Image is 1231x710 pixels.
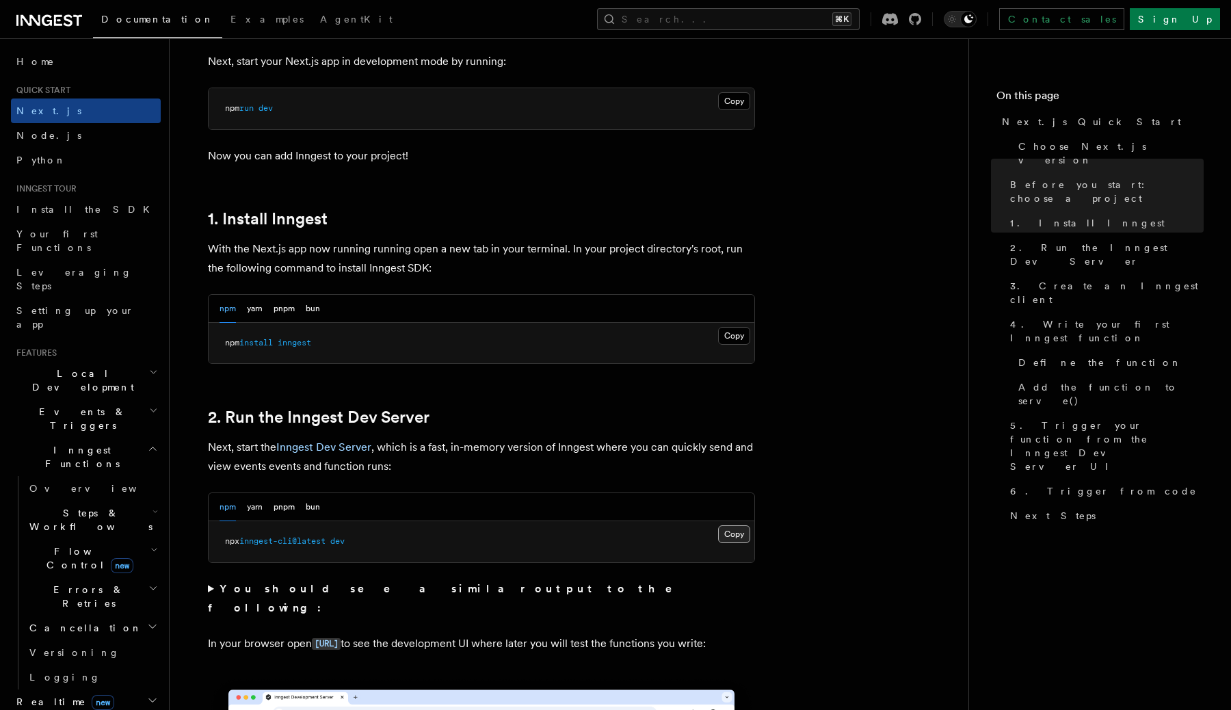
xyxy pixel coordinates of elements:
button: npm [220,295,236,323]
span: install [239,338,273,347]
p: In your browser open to see the development UI where later you will test the functions you write: [208,634,755,654]
span: Next.js [16,105,81,116]
button: Events & Triggers [11,399,161,438]
summary: You should see a similar output to the following: [208,579,755,618]
span: Next.js Quick Start [1002,115,1181,129]
a: Install the SDK [11,197,161,222]
a: AgentKit [312,4,401,37]
span: Overview [29,483,170,494]
span: Define the function [1018,356,1182,369]
a: Inngest Dev Server [276,441,371,453]
span: inngest [278,338,311,347]
a: Your first Functions [11,222,161,260]
span: Install the SDK [16,204,158,215]
span: Add the function to serve() [1018,380,1204,408]
span: new [92,695,114,710]
a: Next.js Quick Start [996,109,1204,134]
span: Choose Next.js version [1018,140,1204,167]
a: Examples [222,4,312,37]
span: Steps & Workflows [24,506,153,534]
a: Overview [24,476,161,501]
span: Flow Control [24,544,150,572]
div: Inngest Functions [11,476,161,689]
a: Node.js [11,123,161,148]
a: Logging [24,665,161,689]
a: 2. Run the Inngest Dev Server [208,408,429,427]
p: Next, start the , which is a fast, in-memory version of Inngest where you can quickly send and vi... [208,438,755,476]
a: Contact sales [999,8,1124,30]
button: Flow Controlnew [24,539,161,577]
button: Copy [718,525,750,543]
span: 3. Create an Inngest client [1010,279,1204,306]
span: Before you start: choose a project [1010,178,1204,205]
button: Copy [718,92,750,110]
span: Versioning [29,647,120,658]
span: dev [330,536,345,546]
a: Next Steps [1005,503,1204,528]
span: 1. Install Inngest [1010,216,1165,230]
span: Realtime [11,695,114,709]
span: npx [225,536,239,546]
span: Node.js [16,130,81,141]
a: Home [11,49,161,74]
h4: On this page [996,88,1204,109]
span: run [239,103,254,113]
a: Python [11,148,161,172]
button: Local Development [11,361,161,399]
span: Python [16,155,66,166]
span: inngest-cli@latest [239,536,326,546]
span: Events & Triggers [11,405,149,432]
a: 1. Install Inngest [208,209,328,228]
a: [URL] [312,637,341,650]
button: Steps & Workflows [24,501,161,539]
span: Quick start [11,85,70,96]
button: npm [220,493,236,521]
a: 6. Trigger from code [1005,479,1204,503]
button: Inngest Functions [11,438,161,476]
span: 2. Run the Inngest Dev Server [1010,241,1204,268]
kbd: ⌘K [832,12,851,26]
a: Choose Next.js version [1013,134,1204,172]
button: yarn [247,295,263,323]
button: pnpm [274,295,295,323]
button: Errors & Retries [24,577,161,616]
a: Define the function [1013,350,1204,375]
button: bun [306,493,320,521]
span: dev [259,103,273,113]
span: Inngest tour [11,183,77,194]
a: Setting up your app [11,298,161,337]
button: Cancellation [24,616,161,640]
a: Add the function to serve() [1013,375,1204,413]
span: Inngest Functions [11,443,148,471]
span: Home [16,55,55,68]
p: Next, start your Next.js app in development mode by running: [208,52,755,71]
span: 4. Write your first Inngest function [1010,317,1204,345]
code: [URL] [312,638,341,650]
span: Your first Functions [16,228,98,253]
span: 5. Trigger your function from the Inngest Dev Server UI [1010,419,1204,473]
a: 1. Install Inngest [1005,211,1204,235]
span: Logging [29,672,101,683]
a: Sign Up [1130,8,1220,30]
p: With the Next.js app now running running open a new tab in your terminal. In your project directo... [208,239,755,278]
a: Leveraging Steps [11,260,161,298]
span: Documentation [101,14,214,25]
a: 2. Run the Inngest Dev Server [1005,235,1204,274]
a: Before you start: choose a project [1005,172,1204,211]
span: Errors & Retries [24,583,148,610]
button: yarn [247,493,263,521]
a: 3. Create an Inngest client [1005,274,1204,312]
span: Cancellation [24,621,142,635]
span: Setting up your app [16,305,134,330]
span: AgentKit [320,14,393,25]
span: Examples [230,14,304,25]
span: Leveraging Steps [16,267,132,291]
span: npm [225,103,239,113]
p: Now you can add Inngest to your project! [208,146,755,166]
a: 5. Trigger your function from the Inngest Dev Server UI [1005,413,1204,479]
span: new [111,558,133,573]
button: Copy [718,327,750,345]
a: Next.js [11,98,161,123]
span: Next Steps [1010,509,1096,523]
a: Versioning [24,640,161,665]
